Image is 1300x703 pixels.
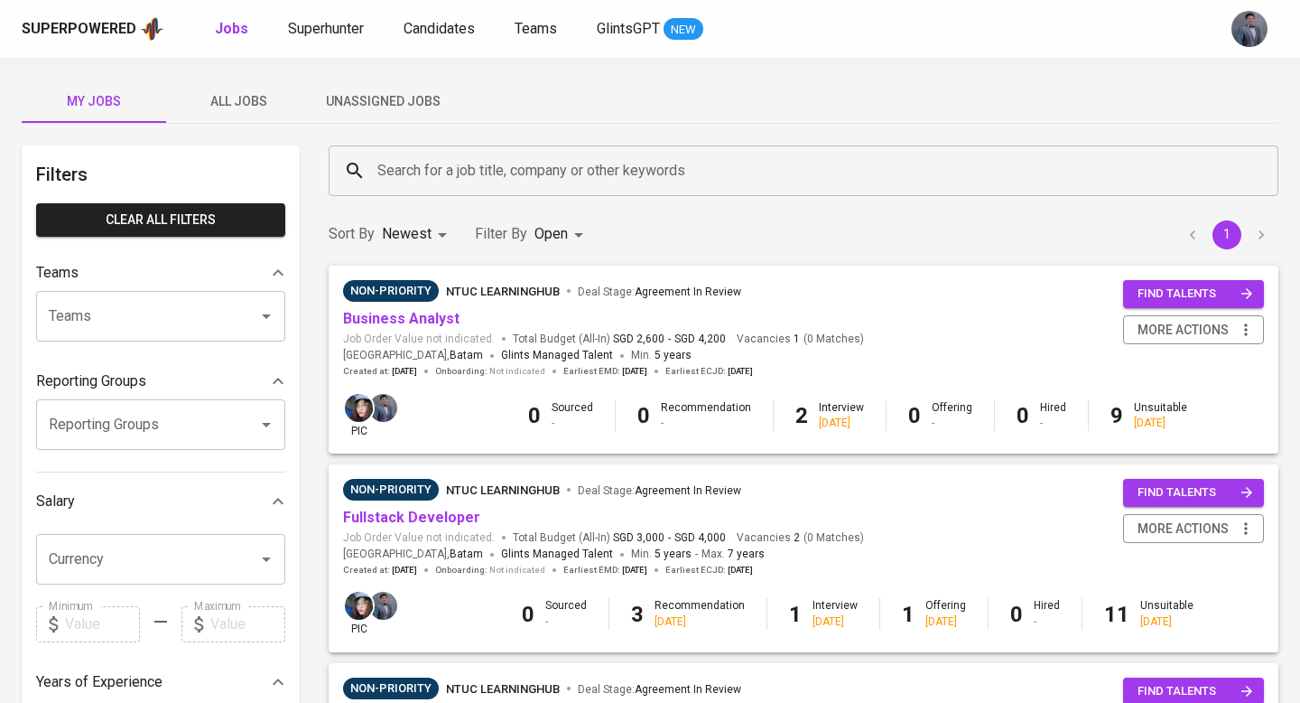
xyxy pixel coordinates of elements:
div: Reporting Groups [36,363,285,399]
span: - [668,530,671,546]
div: [DATE] [812,614,858,630]
img: diazagista@glints.com [345,394,373,422]
span: [GEOGRAPHIC_DATA] , [343,347,483,365]
p: Sort By [329,223,375,245]
span: Deal Stage : [578,484,741,497]
span: more actions [1137,319,1229,342]
span: [DATE] [392,564,417,576]
span: 5 years [655,548,692,560]
span: 2 [791,530,800,546]
span: Vacancies ( 0 Matches ) [737,530,864,546]
span: Agreement In Review [635,484,741,497]
button: Open [254,412,279,437]
span: 7 years [728,548,765,560]
button: find talents [1123,280,1264,308]
span: Not indicated [489,564,545,576]
span: Unassigned Jobs [321,90,444,113]
div: - [932,416,972,431]
span: Job Order Value not indicated. [343,332,495,347]
span: Batam [450,347,483,365]
div: Sufficient Talents in Pipeline [343,280,439,302]
span: Created at : [343,365,417,378]
img: jhon@glints.com [369,394,397,422]
p: Filter By [475,223,527,245]
b: 0 [1010,602,1023,627]
span: SGD 4,200 [674,332,726,347]
span: Earliest EMD : [563,365,647,378]
div: - [1040,416,1066,431]
span: Deal Stage : [578,683,741,696]
b: 0 [1017,403,1029,428]
div: - [552,416,593,431]
span: SGD 4,000 [674,530,726,546]
span: NEW [664,21,703,39]
b: 2 [795,403,808,428]
a: Superpoweredapp logo [22,15,164,42]
div: Superpowered [22,19,136,40]
span: Total Budget (All-In) [513,530,726,546]
div: Interview [819,400,864,431]
div: Open [534,218,590,251]
button: find talents [1123,479,1264,507]
span: Earliest ECJD : [665,564,753,576]
span: Teams [515,20,557,37]
span: NTUC LearningHub [446,682,560,696]
span: Non-Priority [343,481,439,499]
input: Value [210,606,285,642]
a: Business Analyst [343,310,460,327]
span: 5 years [655,349,692,361]
img: diazagista@glints.com [345,592,373,620]
b: 1 [789,602,802,627]
a: GlintsGPT NEW [597,18,703,41]
div: Sourced [552,400,593,431]
span: Glints Managed Talent [501,349,613,361]
div: pic [343,392,375,439]
span: Created at : [343,564,417,576]
div: Offering [932,400,972,431]
a: Jobs [215,18,252,41]
span: Open [534,225,568,242]
div: Unsuitable [1140,598,1193,629]
button: more actions [1123,315,1264,345]
b: 1 [902,602,915,627]
div: Teams [36,255,285,291]
span: Candidates [404,20,475,37]
div: [DATE] [1140,614,1193,630]
button: Clear All filters [36,203,285,237]
span: Vacancies ( 0 Matches ) [737,332,864,347]
span: Clear All filters [51,209,271,231]
a: Superhunter [288,18,367,41]
span: Glints Managed Talent [501,548,613,560]
span: Job Order Value not indicated. [343,530,495,546]
span: GlintsGPT [597,20,660,37]
b: 3 [631,602,644,627]
span: Deal Stage : [578,286,741,298]
img: app logo [140,15,164,42]
nav: pagination navigation [1175,220,1278,249]
span: - [695,546,698,564]
span: SGD 3,000 [613,530,664,546]
button: Open [254,304,279,329]
div: Salary [36,483,285,520]
span: 1 [791,332,800,347]
div: Sufficient Talents in Pipeline [343,479,439,501]
div: Unsuitable [1134,400,1187,431]
button: more actions [1123,514,1264,544]
span: Earliest EMD : [563,564,647,576]
a: Teams [515,18,561,41]
div: Years of Experience [36,664,285,700]
span: All Jobs [177,90,300,113]
img: jhon@glints.com [1231,11,1267,47]
div: Recommendation [655,598,745,629]
h6: Filters [36,160,285,189]
span: Non-Priority [343,282,439,300]
span: NTUC LearningHub [446,483,560,497]
div: Offering [925,598,966,629]
span: NTUC LearningHub [446,285,560,298]
span: find talents [1137,681,1253,702]
span: SGD 2,600 [613,332,664,347]
span: Agreement In Review [635,683,741,696]
span: find talents [1137,483,1253,503]
span: Not indicated [489,365,545,378]
div: [DATE] [1134,416,1187,431]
